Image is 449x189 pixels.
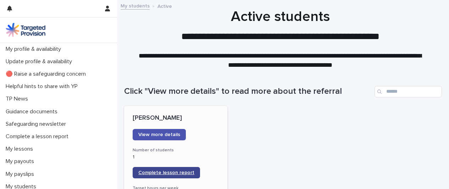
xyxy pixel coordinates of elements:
p: [PERSON_NAME] [133,114,219,122]
img: M5nRWzHhSzIhMunXDL62 [6,23,45,37]
h1: Click "View more details" to read more about the referral [124,86,372,97]
a: View more details [133,129,186,140]
a: Complete lesson report [133,167,200,178]
p: Active [157,2,172,10]
p: Helpful hints to share with YP [3,83,83,90]
a: My students [121,1,150,10]
p: Update profile & availability [3,58,78,65]
p: Safeguarding newsletter [3,121,72,128]
p: My payslips [3,171,40,178]
span: Complete lesson report [138,170,194,175]
p: Complete a lesson report [3,133,74,140]
p: Guidance documents [3,108,63,115]
p: My lessons [3,146,39,152]
h1: Active students [124,8,437,25]
p: My profile & availability [3,46,67,53]
p: TP News [3,96,34,102]
input: Search [375,86,442,97]
p: 1 [133,154,219,160]
span: View more details [138,132,180,137]
p: My payouts [3,158,40,165]
h3: Number of students [133,147,219,153]
p: 🔴 Raise a safeguarding concern [3,71,92,77]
